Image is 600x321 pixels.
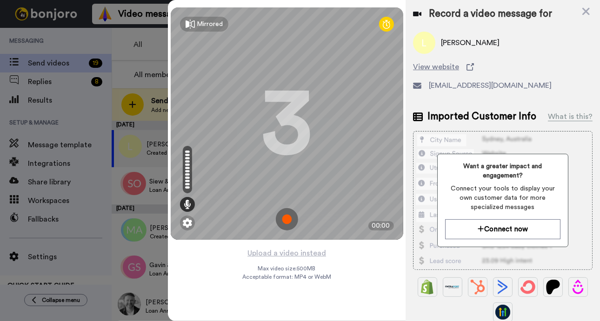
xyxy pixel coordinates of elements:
[546,280,560,295] img: Patreon
[258,265,316,272] span: Max video size: 500 MB
[571,280,586,295] img: Drip
[429,80,552,91] span: [EMAIL_ADDRESS][DOMAIN_NAME]
[261,89,313,158] div: 3
[413,61,593,72] a: View website
[245,247,329,259] button: Upload a video instead
[427,110,536,124] span: Imported Customer Info
[276,208,298,230] img: ic_record_start.svg
[445,184,560,212] span: Connect your tools to display your own customer data for more specialized messages
[445,219,560,239] button: Connect now
[368,221,394,230] div: 00:00
[413,61,459,72] span: View website
[495,280,510,295] img: ActiveCampaign
[548,111,593,122] div: What is this?
[470,280,485,295] img: Hubspot
[445,280,460,295] img: Ontraport
[445,162,560,180] span: Want a greater impact and engagement?
[183,218,192,228] img: ic_gear.svg
[420,280,435,295] img: Shopify
[495,305,510,320] img: GoHighLevel
[520,280,535,295] img: ConvertKit
[242,273,331,281] span: Acceptable format: MP4 or WebM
